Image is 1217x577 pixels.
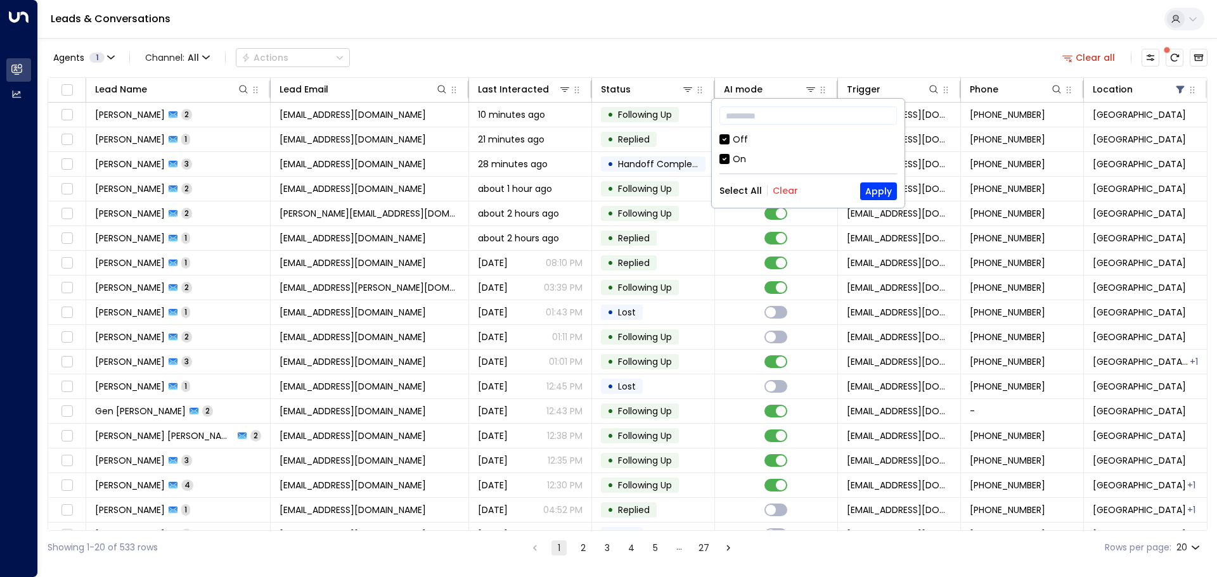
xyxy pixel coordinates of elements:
[280,207,460,220] span: jas-5@hotmail.co.uk
[181,109,192,120] span: 2
[847,306,951,319] span: leads@space-station.co.uk
[527,540,737,555] nav: pagination navigation
[280,454,426,467] span: Brianna.seymour456@gmail.com
[140,49,215,67] span: Channel:
[601,82,694,97] div: Status
[600,540,615,555] button: Go to page 3
[618,405,672,417] span: Following Up
[1057,49,1121,67] button: Clear all
[847,454,951,467] span: leads@space-station.co.uk
[607,376,614,397] div: •
[59,206,75,222] span: Toggle select row
[1093,133,1186,146] span: Space Station Stirchley
[1093,504,1186,516] span: Space Station Stirchley
[478,355,508,368] span: Yesterday
[1187,479,1195,491] div: Space Station Kings Heath
[547,429,583,442] p: 12:38 PM
[478,257,508,269] span: Yesterday
[970,182,1045,195] span: +447341672799
[181,455,192,466] span: 3
[618,207,672,220] span: Following Up
[188,53,199,63] span: All
[618,479,672,491] span: Following Up
[478,158,548,170] span: 28 minutes ago
[59,502,75,518] span: Toggle select row
[1093,355,1188,368] span: Space Station Kings Heath
[1142,49,1159,67] button: Customize
[140,49,215,67] button: Channel:All
[59,156,75,172] span: Toggle select row
[547,479,583,491] p: 12:30 PM
[847,405,951,417] span: leads@space-station.co.uk
[1176,538,1202,557] div: 20
[280,133,426,146] span: masherpotato861@gmail.com
[618,331,672,343] span: Following Up
[618,182,672,195] span: Following Up
[95,355,165,368] span: Arran Lee-Jenks
[970,355,1045,368] span: +447827606046
[847,479,951,491] span: leads@space-station.co.uk
[721,540,736,555] button: Go to next page
[95,182,165,195] span: Nada Saleh
[618,504,650,516] span: Replied
[847,207,951,220] span: leads@space-station.co.uk
[970,306,1045,319] span: +447568445668
[280,108,426,121] span: ringospal@gmail.com
[970,108,1045,121] span: +447955614276
[478,479,508,491] span: Yesterday
[59,107,75,123] span: Toggle select row
[618,429,672,442] span: Following Up
[544,281,583,294] p: 03:39 PM
[236,48,350,67] button: Actions
[970,158,1045,170] span: +447947570900
[607,425,614,447] div: •
[1093,108,1186,121] span: Space Station Stirchley
[1187,504,1195,516] div: Space Station Kings Heath
[970,479,1045,491] span: +447929384665
[236,48,350,67] div: Button group with a nested menu
[280,182,426,195] span: hinet680@outlook.com
[618,355,672,368] span: Following Up
[59,280,75,296] span: Toggle select row
[1093,429,1186,442] span: Space Station Stirchley
[847,82,940,97] div: Trigger
[95,528,165,541] span: Cameron Chubb
[847,281,951,294] span: leads@space-station.co.uk
[543,504,583,516] p: 04:52 PM
[847,380,951,393] span: leads@space-station.co.uk
[478,182,552,195] span: about 1 hour ago
[618,108,672,121] span: Following Up
[181,504,190,515] span: 1
[607,474,614,496] div: •
[546,257,583,269] p: 08:10 PM
[847,82,880,97] div: Trigger
[1093,232,1186,244] span: Space Station Stirchley
[95,207,165,220] span: Jas Koasha
[48,49,119,67] button: Agents1
[648,540,663,555] button: Go to page 5
[181,529,192,540] span: 2
[607,450,614,471] div: •
[607,524,614,545] div: •
[607,326,614,348] div: •
[552,331,583,343] p: 01:11 PM
[280,528,426,541] span: cchubb3089@gmail.com
[607,178,614,200] div: •
[1093,257,1186,269] span: Space Station Stirchley
[280,380,426,393] span: annajb28@gmail.com
[607,153,614,175] div: •
[724,82,817,97] div: AI mode
[48,541,158,554] div: Showing 1-20 of 533 rows
[970,429,1045,442] span: +441215489658
[59,82,75,98] span: Toggle select all
[607,400,614,422] div: •
[280,232,426,244] span: jasmine94lee@gmail.com
[607,351,614,372] div: •
[59,379,75,395] span: Toggle select row
[546,306,583,319] p: 01:43 PM
[59,403,75,419] span: Toggle select row
[280,281,460,294] span: angus.rosier@blueyonder.co.uk
[847,232,951,244] span: leads@space-station.co.uk
[618,158,707,170] span: Handoff Completed
[1190,355,1198,368] div: Space Station Stirchley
